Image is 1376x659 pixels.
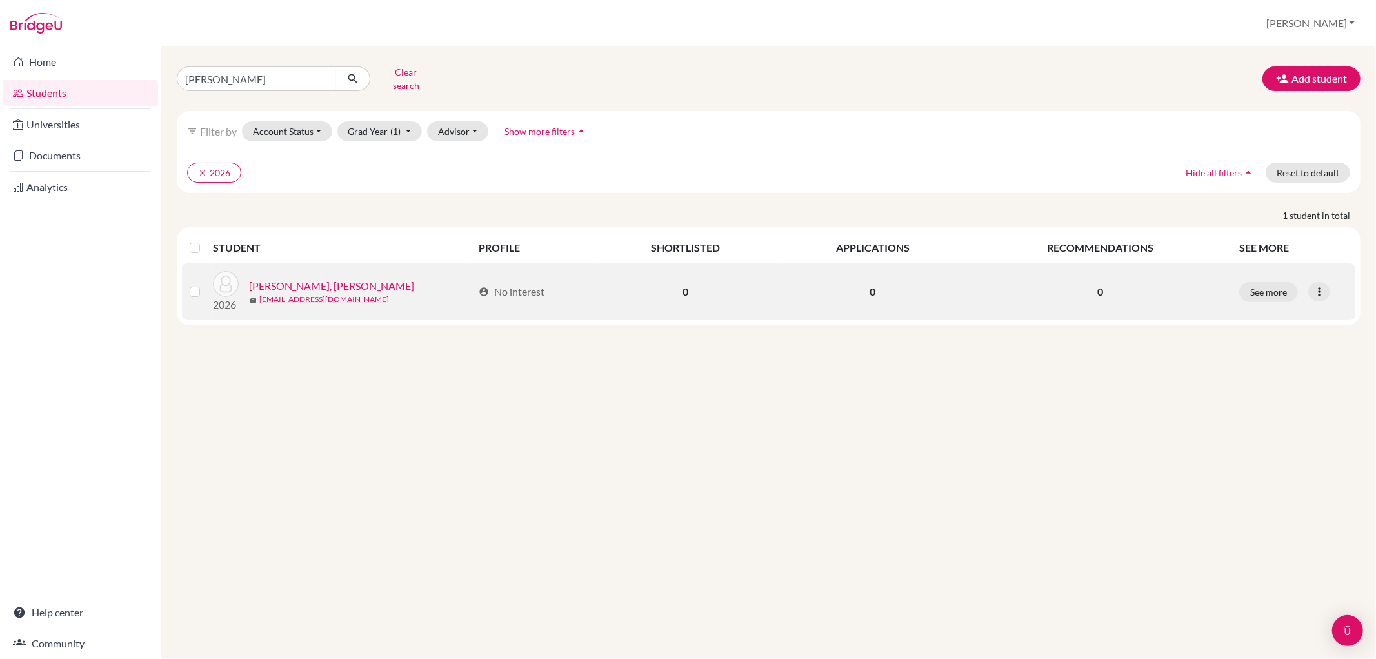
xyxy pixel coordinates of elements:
[3,631,158,656] a: Community
[3,174,158,200] a: Analytics
[337,121,423,141] button: Grad Year(1)
[177,66,337,91] input: Find student by name...
[479,284,544,299] div: No interest
[187,163,241,183] button: clear2026
[3,112,158,137] a: Universities
[595,263,777,320] td: 0
[1262,66,1361,91] button: Add student
[494,121,599,141] button: Show more filtersarrow_drop_up
[471,232,595,263] th: PROFILE
[1242,166,1255,179] i: arrow_drop_up
[595,232,777,263] th: SHORTLISTED
[198,168,207,177] i: clear
[504,126,575,137] span: Show more filters
[479,287,489,297] span: account_circle
[1290,208,1361,222] span: student in total
[1175,163,1266,183] button: Hide all filtersarrow_drop_up
[1332,615,1363,646] div: Open Intercom Messenger
[977,284,1224,299] p: 0
[242,121,332,141] button: Account Status
[969,232,1231,263] th: RECOMMENDATIONS
[3,49,158,75] a: Home
[3,143,158,168] a: Documents
[1261,11,1361,35] button: [PERSON_NAME]
[1266,163,1350,183] button: Reset to default
[1239,282,1298,302] button: See more
[427,121,488,141] button: Advisor
[1231,232,1355,263] th: SEE MORE
[1186,167,1242,178] span: Hide all filters
[10,13,62,34] img: Bridge-U
[249,296,257,304] span: mail
[777,263,968,320] td: 0
[213,297,239,312] p: 2026
[1282,208,1290,222] strong: 1
[187,126,197,136] i: filter_list
[200,125,237,137] span: Filter by
[213,232,471,263] th: STUDENT
[3,600,158,625] a: Help center
[575,125,588,137] i: arrow_drop_up
[249,278,414,294] a: [PERSON_NAME], [PERSON_NAME]
[391,126,401,137] span: (1)
[213,271,239,297] img: Michael, Luna
[370,62,442,96] button: Clear search
[3,80,158,106] a: Students
[777,232,968,263] th: APPLICATIONS
[259,294,389,305] a: [EMAIL_ADDRESS][DOMAIN_NAME]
